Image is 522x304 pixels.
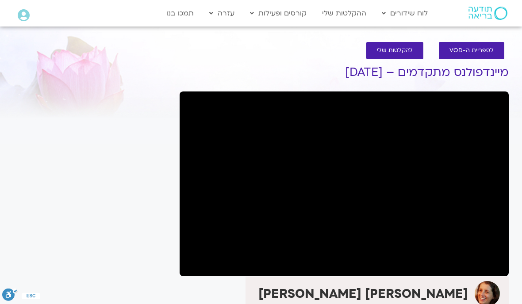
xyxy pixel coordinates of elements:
[366,42,423,59] a: להקלטות שלי
[377,5,432,22] a: לוח שידורים
[162,5,198,22] a: תמכו בנו
[449,47,494,54] span: לספריית ה-VOD
[180,66,509,79] h1: מיינדפולנס מתקדמים – [DATE]
[468,7,507,20] img: תודעה בריאה
[205,5,239,22] a: עזרה
[246,5,311,22] a: קורסים ופעילות
[439,42,504,59] a: לספריית ה-VOD
[318,5,371,22] a: ההקלטות שלי
[258,285,468,302] strong: [PERSON_NAME] [PERSON_NAME]
[377,47,413,54] span: להקלטות שלי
